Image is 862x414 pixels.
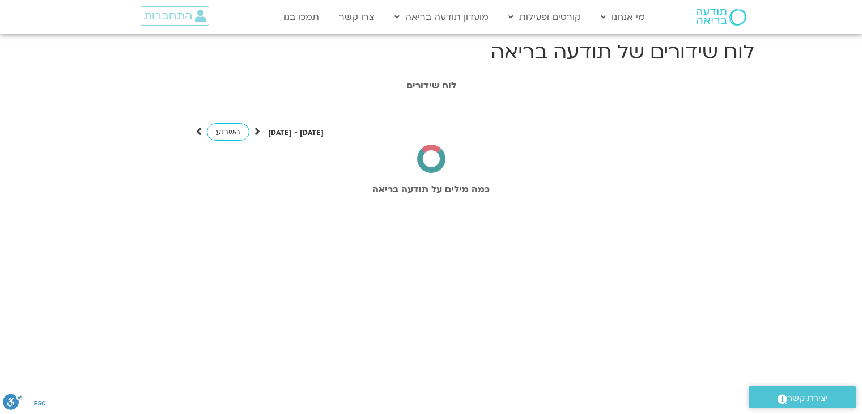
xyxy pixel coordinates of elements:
a: מועדון תודעה בריאה [389,6,494,28]
a: מי אנחנו [595,6,651,28]
a: צרו קשר [333,6,380,28]
a: תמכו בנו [278,6,325,28]
h2: כמה מילים על תודעה בריאה [114,184,749,195]
h1: לוח שידורים של תודעה בריאה [108,39,754,66]
p: [DATE] - [DATE] [268,127,324,139]
a: השבוע [207,123,249,141]
img: תודעה בריאה [697,9,746,26]
h1: לוח שידורים [114,81,749,91]
a: קורסים ופעילות [503,6,587,28]
span: השבוע [216,126,240,137]
span: יצירת קשר [787,391,828,406]
a: יצירת קשר [749,386,856,408]
span: התחברות [144,10,192,22]
a: התחברות [141,6,209,26]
